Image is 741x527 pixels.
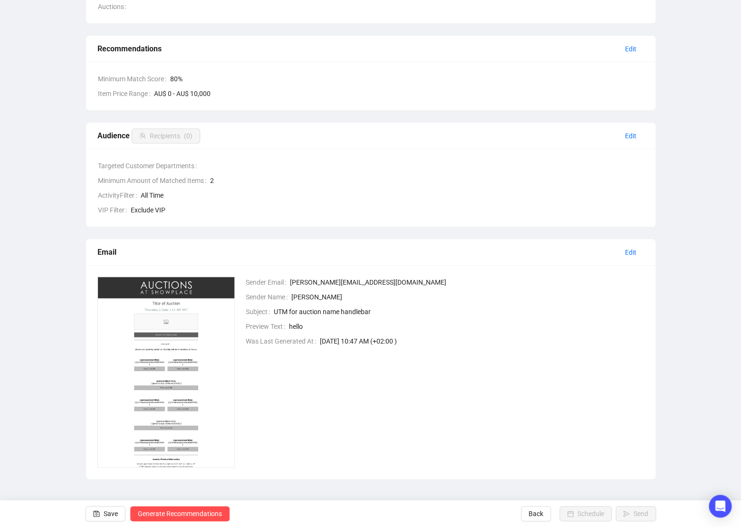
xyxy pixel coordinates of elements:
[246,307,274,317] span: Subject
[93,510,100,517] span: save
[616,506,656,521] button: Send
[130,506,230,521] button: Generate Recommendations
[625,131,636,141] span: Edit
[617,128,644,144] button: Edit
[131,205,644,215] span: Exclude VIP
[154,88,644,99] span: AU$ 0 - AU$ 10,000
[289,321,644,332] span: hello
[97,246,617,258] div: Email
[98,175,210,186] span: Minimum Amount of Matched Items
[290,277,644,287] span: [PERSON_NAME][EMAIL_ADDRESS][DOMAIN_NAME]
[141,190,644,201] span: All Time
[521,506,551,521] button: Back
[320,336,644,346] span: [DATE] 10:47 AM (+02:00 )
[97,131,200,140] span: Audience
[97,277,235,468] img: 1757517088619-ZmHSP2MbmhlkX45I.png
[625,247,636,258] span: Edit
[617,245,644,260] button: Edit
[98,74,170,84] span: Minimum Match Score
[246,321,289,332] span: Preview Text
[709,495,731,517] div: Open Intercom Messenger
[138,500,222,527] span: Generate Recommendations
[617,41,644,57] button: Edit
[210,175,644,186] span: 2
[97,43,617,55] div: Recommendations
[246,292,291,302] span: Sender Name
[98,205,131,215] span: VIP Filter
[132,128,200,144] button: Recipients(0)
[291,292,644,302] span: [PERSON_NAME]
[559,506,612,521] button: Schedule
[86,506,125,521] button: Save
[625,44,636,54] span: Edit
[529,500,543,527] span: Back
[170,74,644,84] span: 80 %
[98,88,154,99] span: Item Price Range
[274,307,644,317] span: UTM for auction name handlebar
[246,336,320,346] span: Was Last Generated At
[246,277,290,287] span: Sender Email
[98,1,130,12] span: Auctions
[98,161,201,171] span: Targeted Customer Departments
[98,190,141,201] span: ActivityFilter
[104,500,118,527] span: Save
